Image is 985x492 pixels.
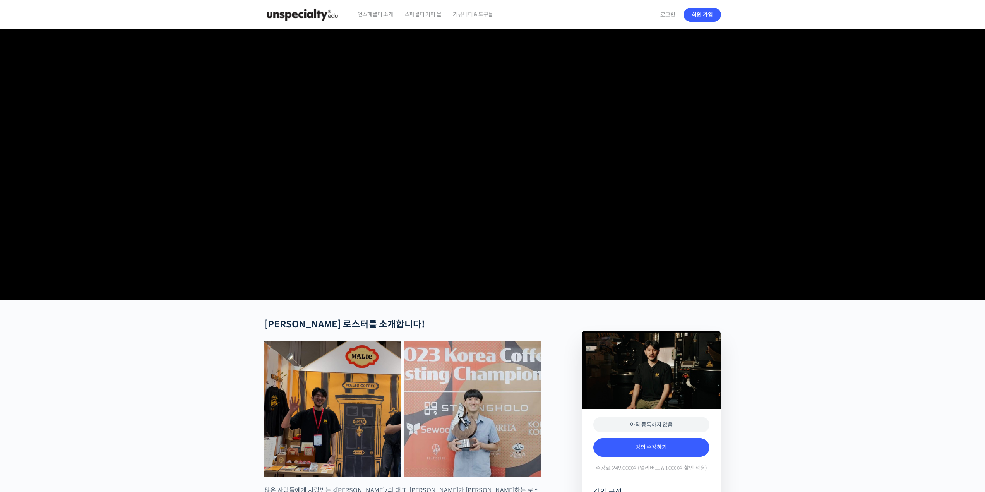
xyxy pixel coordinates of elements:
[593,417,709,433] div: 아직 등록하지 않음
[596,465,707,472] span: 수강료 249,000원 (얼리버드 63,000원 할인 적용)
[656,6,680,24] a: 로그인
[684,8,721,22] a: 회원 가입
[264,319,425,330] strong: [PERSON_NAME] 로스터를 소개합니다!
[593,438,709,457] a: 강의 수강하기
